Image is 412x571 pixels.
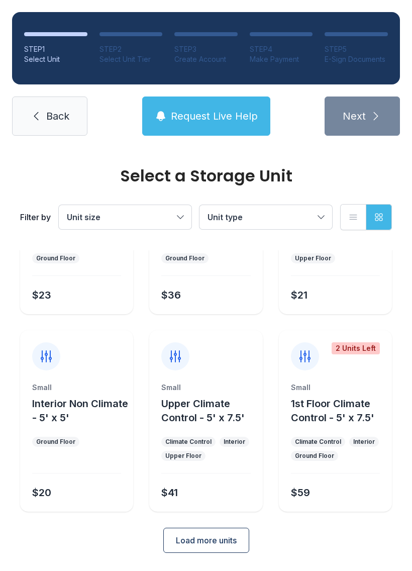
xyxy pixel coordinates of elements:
[32,288,51,302] div: $23
[67,212,100,222] span: Unit size
[295,438,341,446] div: Climate Control
[171,109,258,123] span: Request Live Help
[291,486,310,500] div: $59
[250,54,313,64] div: Make Payment
[291,398,374,424] span: 1st Floor Climate Control - 5' x 7.5'
[32,397,129,425] button: Interior Non Climate - 5' x 5'
[24,54,87,64] div: Select Unit
[208,212,243,222] span: Unit type
[291,288,307,302] div: $21
[199,205,332,229] button: Unit type
[295,452,334,460] div: Ground Floor
[36,254,75,262] div: Ground Floor
[224,438,245,446] div: Interior
[165,254,204,262] div: Ground Floor
[161,383,250,393] div: Small
[161,486,178,500] div: $41
[174,44,238,54] div: STEP 3
[165,452,201,460] div: Upper Floor
[250,44,313,54] div: STEP 4
[332,342,380,354] div: 2 Units Left
[176,534,237,546] span: Load more units
[32,486,51,500] div: $20
[99,54,163,64] div: Select Unit Tier
[295,254,331,262] div: Upper Floor
[291,383,380,393] div: Small
[325,54,388,64] div: E-Sign Documents
[161,397,258,425] button: Upper Climate Control - 5' x 7.5'
[174,54,238,64] div: Create Account
[24,44,87,54] div: STEP 1
[36,438,75,446] div: Ground Floor
[46,109,69,123] span: Back
[99,44,163,54] div: STEP 2
[59,205,191,229] button: Unit size
[291,397,388,425] button: 1st Floor Climate Control - 5' x 7.5'
[20,211,51,223] div: Filter by
[165,438,212,446] div: Climate Control
[20,168,392,184] div: Select a Storage Unit
[325,44,388,54] div: STEP 5
[32,398,128,424] span: Interior Non Climate - 5' x 5'
[32,383,121,393] div: Small
[343,109,366,123] span: Next
[353,438,375,446] div: Interior
[161,398,245,424] span: Upper Climate Control - 5' x 7.5'
[161,288,181,302] div: $36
